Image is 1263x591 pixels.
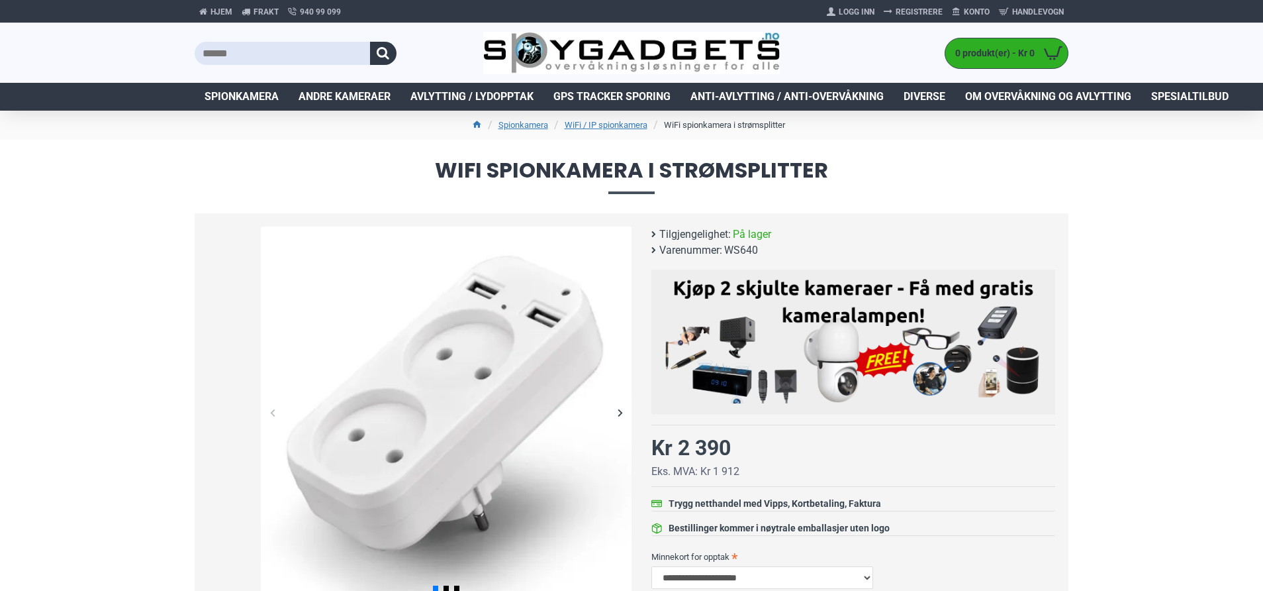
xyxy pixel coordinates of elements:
a: Om overvåkning og avlytting [955,83,1141,111]
a: WiFi / IP spionkamera [565,119,647,132]
a: GPS Tracker Sporing [543,83,680,111]
label: Minnekort for opptak [651,546,1055,567]
div: Next slide [608,401,631,424]
img: SpyGadgets.no [483,32,780,75]
span: Go to slide 2 [444,586,449,591]
div: Bestillinger kommer i nøytrale emballasjer uten logo [669,521,890,535]
b: Tilgjengelighet: [659,227,731,242]
span: Logg Inn [839,6,874,18]
a: Spesialtilbud [1141,83,1239,111]
a: Konto [947,1,994,23]
div: Kr 2 390 [651,432,731,464]
span: Handlevogn [1012,6,1064,18]
a: Diverse [894,83,955,111]
a: Registrere [879,1,947,23]
a: Anti-avlytting / Anti-overvåkning [680,83,894,111]
b: Varenummer: [659,242,722,258]
span: Diverse [904,89,945,105]
span: Go to slide 1 [433,586,438,591]
span: WiFi spionkamera i strømsplitter [195,160,1068,193]
a: Spionkamera [195,83,289,111]
span: Konto [964,6,990,18]
span: På lager [733,227,771,242]
div: Previous slide [261,401,284,424]
a: 0 produkt(er) - Kr 0 [945,38,1068,68]
span: Frakt [254,6,279,18]
span: 0 produkt(er) - Kr 0 [945,46,1038,60]
span: Spionkamera [205,89,279,105]
span: Avlytting / Lydopptak [410,89,534,105]
div: Trygg netthandel med Vipps, Kortbetaling, Faktura [669,497,881,511]
a: Avlytting / Lydopptak [400,83,543,111]
a: Spionkamera [498,119,548,132]
span: Spesialtilbud [1151,89,1229,105]
span: 940 99 099 [300,6,341,18]
span: Andre kameraer [299,89,391,105]
span: Hjem [210,6,232,18]
span: Om overvåkning og avlytting [965,89,1131,105]
span: GPS Tracker Sporing [553,89,671,105]
a: Handlevogn [994,1,1068,23]
a: Andre kameraer [289,83,400,111]
span: Registrere [896,6,943,18]
span: Go to slide 3 [454,586,459,591]
img: Kjøp 2 skjulte kameraer – Få med gratis kameralampe! [661,276,1045,403]
a: Logg Inn [822,1,879,23]
span: WS640 [724,242,758,258]
span: Anti-avlytting / Anti-overvåkning [690,89,884,105]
